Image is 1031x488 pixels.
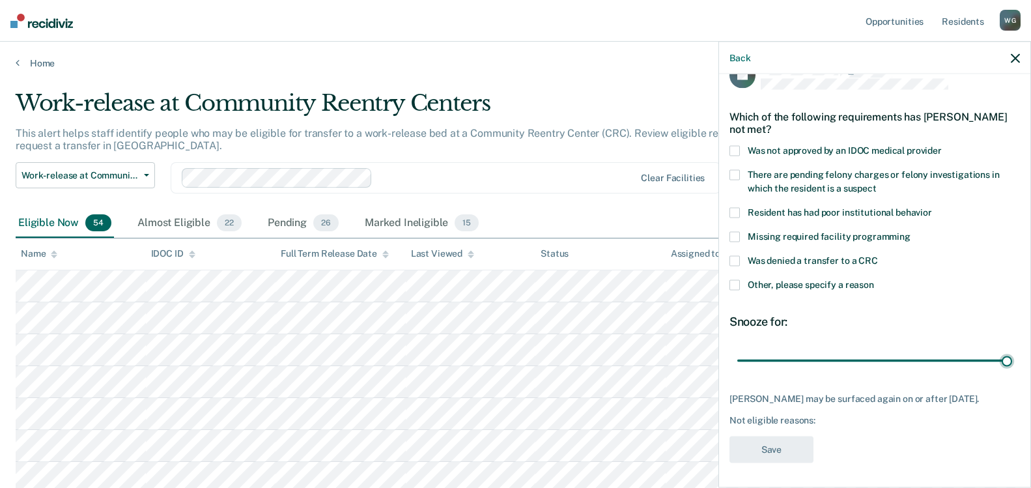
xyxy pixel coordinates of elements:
[729,52,750,63] button: Back
[641,173,705,184] div: Clear facilities
[313,214,339,231] span: 26
[748,280,874,290] span: Other, please specify a reason
[16,57,1015,69] a: Home
[748,169,1000,194] span: There are pending felony charges or felony investigations in which the resident is a suspect
[21,170,139,181] span: Work-release at Community Reentry Centers
[748,145,942,156] span: Was not approved by an IDOC medical provider
[151,248,195,259] div: IDOC ID
[729,315,1020,329] div: Snooze for:
[729,437,813,463] button: Save
[16,209,114,238] div: Eligible Now
[541,248,569,259] div: Status
[748,207,932,218] span: Resident has had poor institutional behavior
[729,100,1020,145] div: Which of the following requirements has [PERSON_NAME] not met?
[729,415,1020,426] div: Not eligible reasons:
[135,209,244,238] div: Almost Eligible
[85,214,111,231] span: 54
[362,209,481,238] div: Marked Ineligible
[265,209,341,238] div: Pending
[748,255,878,266] span: Was denied a transfer to a CRC
[729,393,1020,404] div: [PERSON_NAME] may be surfaced again on or after [DATE].
[411,248,474,259] div: Last Viewed
[16,127,773,152] p: This alert helps staff identify people who may be eligible for transfer to a work-release bed at ...
[671,248,732,259] div: Assigned to
[217,214,242,231] span: 22
[10,14,73,28] img: Recidiviz
[455,214,479,231] span: 15
[16,90,789,127] div: Work-release at Community Reentry Centers
[748,231,911,242] span: Missing required facility programming
[281,248,389,259] div: Full Term Release Date
[21,248,57,259] div: Name
[1000,10,1021,31] div: W G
